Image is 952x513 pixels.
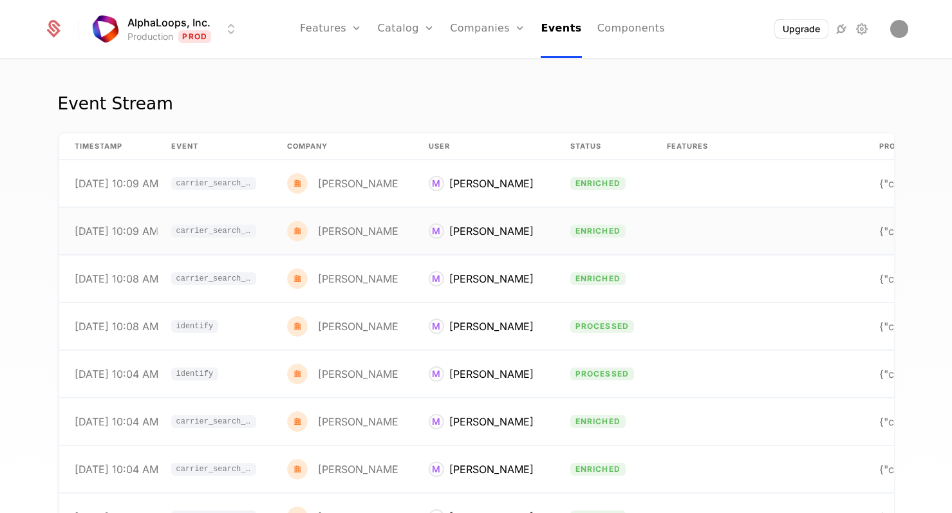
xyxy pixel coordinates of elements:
span: carrier_search_query [171,463,256,476]
div: Matt [429,223,534,239]
div: Matt [429,366,534,382]
span: identify [171,368,219,380]
div: Matt [429,462,534,477]
div: [PERSON_NAME] [449,414,534,429]
th: Status [555,133,651,160]
span: carrier_search_query [176,227,251,235]
div: M [429,319,444,334]
span: processed [570,368,635,380]
div: Matt [429,319,534,334]
div: Matt [429,271,534,286]
span: processed [570,320,635,333]
div: [DATE] 10:04 AM [75,416,158,427]
div: [PERSON_NAME] [449,462,534,477]
img: Matt [287,459,308,480]
img: Matt [287,411,308,432]
span: enriched [570,272,626,285]
span: enriched [570,225,626,238]
span: AlphaLoops, Inc. [127,15,210,30]
th: timestamp [59,133,156,160]
span: carrier_search_query [176,180,251,187]
div: [PERSON_NAME] [318,321,402,331]
div: Event Stream [58,91,173,117]
div: [DATE] 10:04 AM [75,369,158,379]
button: Upgrade [775,20,828,38]
div: Matt [287,459,398,480]
div: [DATE] 10:08 AM [75,321,158,331]
div: [PERSON_NAME] [318,226,402,236]
button: Select environment [94,15,239,43]
div: [PERSON_NAME] [449,319,534,334]
img: Matt [287,364,308,384]
span: identify [176,322,214,330]
div: [PERSON_NAME] [318,464,402,474]
span: carrier_search_query [176,465,251,473]
div: Matt [287,364,398,384]
div: M [429,414,444,429]
span: carrier_search_query [171,272,256,285]
div: Matt [287,411,398,432]
img: Matt [287,268,308,289]
div: [PERSON_NAME] [318,178,402,189]
th: Company [272,133,413,160]
div: [PERSON_NAME] [449,366,534,382]
div: M [429,223,444,239]
span: carrier_search_query [176,418,251,425]
th: Event [156,133,272,160]
div: [DATE] 10:04 AM [75,464,158,474]
div: M [429,366,444,382]
span: enriched [570,463,626,476]
span: carrier_search_query [171,225,256,238]
div: Matt [429,176,534,191]
div: Matt [287,268,398,289]
div: [DATE] 10:09 AM [75,178,158,189]
span: identify [171,320,219,333]
div: Matt [287,221,398,241]
th: User [413,133,555,160]
div: Matt [287,316,398,337]
img: AlphaLoops, Inc. [90,14,121,44]
th: Features [651,133,864,160]
div: M [429,462,444,477]
div: Matt [429,414,534,429]
img: Matt Fleming [890,20,908,38]
span: Prod [178,30,211,43]
img: Matt [287,221,308,241]
div: [PERSON_NAME] [318,274,402,284]
div: [PERSON_NAME] [318,416,402,427]
div: [PERSON_NAME] [449,271,534,286]
div: M [429,271,444,286]
span: enriched [570,177,626,190]
img: Matt [287,173,308,194]
span: identify [176,370,214,378]
span: enriched [570,415,626,428]
button: Open user button [890,20,908,38]
div: [PERSON_NAME] [449,223,534,239]
span: carrier_search_query [171,415,256,428]
a: Integrations [834,21,849,37]
div: [DATE] 10:09 AM [75,226,158,236]
div: Production [127,30,173,43]
div: [DATE] 10:08 AM [75,274,158,284]
div: [PERSON_NAME] [449,176,534,191]
a: Settings [854,21,870,37]
div: M [429,176,444,191]
span: carrier_search_query [171,177,256,190]
span: carrier_search_query [176,275,251,283]
div: Matt [287,173,398,194]
img: Matt [287,316,308,337]
div: [PERSON_NAME] [318,369,402,379]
